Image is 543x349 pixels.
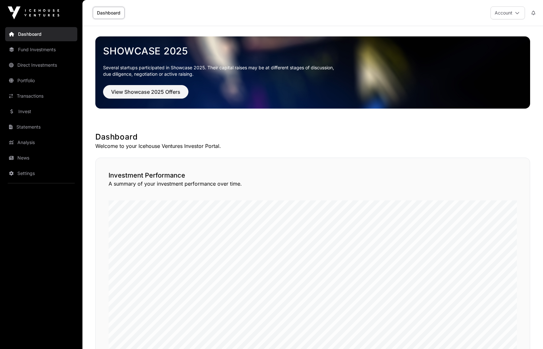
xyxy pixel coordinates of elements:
[95,36,530,109] img: Showcase 2025
[95,132,530,142] h1: Dashboard
[8,6,59,19] img: Icehouse Ventures Logo
[5,120,77,134] a: Statements
[5,58,77,72] a: Direct Investments
[5,104,77,119] a: Invest
[5,151,77,165] a: News
[93,7,125,19] a: Dashboard
[5,166,77,180] a: Settings
[5,135,77,150] a: Analysis
[95,142,530,150] p: Welcome to your Icehouse Ventures Investor Portal.
[103,45,522,57] a: Showcase 2025
[103,64,522,77] p: Several startups participated in Showcase 2025. Their capital raises may be at different stages o...
[5,27,77,41] a: Dashboard
[109,171,517,180] h2: Investment Performance
[491,6,525,19] button: Account
[103,85,188,99] button: View Showcase 2025 Offers
[111,88,180,96] span: View Showcase 2025 Offers
[5,43,77,57] a: Fund Investments
[5,73,77,88] a: Portfolio
[109,180,517,188] p: A summary of your investment performance over time.
[5,89,77,103] a: Transactions
[103,92,188,98] a: View Showcase 2025 Offers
